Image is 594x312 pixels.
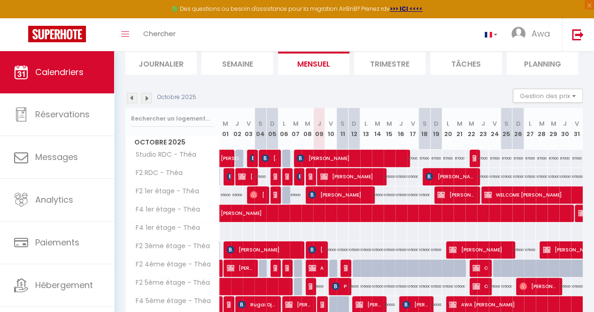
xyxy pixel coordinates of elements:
[465,108,477,150] th: 22
[136,18,183,51] a: Chercher
[273,186,277,204] span: [PERSON_NAME]
[28,26,86,42] img: Super Booking
[35,236,79,248] span: Paiements
[309,277,312,295] span: [PERSON_NAME]
[231,186,243,204] div: 95000
[340,119,345,128] abbr: S
[290,186,301,204] div: 85000
[559,278,571,295] div: 105000
[127,296,213,306] span: F4 5ème étage - Théa
[430,241,442,259] div: 105000
[395,241,407,259] div: 105000
[481,119,485,128] abbr: J
[126,136,219,149] span: Octobre 2025
[407,108,419,150] th: 17
[454,150,465,167] div: 67000
[309,186,369,204] span: [PERSON_NAME]
[407,278,419,295] div: 105000
[131,110,214,127] input: Rechercher un logement...
[290,108,301,150] th: 07
[493,119,497,128] abbr: V
[516,119,520,128] abbr: D
[285,167,289,185] span: [PERSON_NAME]
[270,119,275,128] abbr: D
[384,241,395,259] div: 105000
[550,119,556,128] abbr: M
[127,278,212,288] span: F2 5ème étage - Théa
[35,151,78,163] span: Messages
[384,278,395,295] div: 105000
[384,108,395,150] th: 15
[35,194,73,205] span: Analytics
[575,119,579,128] abbr: V
[395,108,407,150] th: 16
[352,119,356,128] abbr: D
[469,119,474,128] abbr: M
[472,149,476,167] span: WELCOME [PERSON_NAME]
[325,108,337,150] th: 10
[360,108,372,150] th: 13
[418,186,430,204] div: 105000
[372,278,384,295] div: 105000
[422,119,426,128] abbr: S
[384,186,395,204] div: 105000
[266,108,278,150] th: 05
[519,277,557,295] span: [PERSON_NAME]
[262,149,277,167] span: [PERSON_NAME]
[430,278,442,295] div: 105000
[504,18,562,51] a: ... Awa
[430,52,501,75] li: Tâches
[35,108,90,120] span: Réservations
[548,168,559,185] div: 105000
[407,150,419,167] div: 67000
[447,119,449,128] abbr: L
[325,241,337,259] div: 105000
[127,241,212,251] span: F2 3ème étage - Théa
[364,119,367,128] abbr: L
[559,168,571,185] div: 105000
[489,150,501,167] div: 67000
[127,186,201,197] span: F2 1er étage - Théa
[536,168,548,185] div: 105000
[501,108,512,150] th: 25
[489,108,501,150] th: 24
[309,167,312,185] span: [PERSON_NAME]
[243,108,255,150] th: 03
[348,241,360,259] div: 105000
[157,93,196,102] p: Octobre 2025
[332,277,347,295] span: Papa [PERSON_NAME]
[524,150,536,167] div: 67000
[320,167,380,185] span: [PERSON_NAME]
[571,278,583,295] div: 105000
[278,108,290,150] th: 06
[223,119,228,128] abbr: M
[293,119,299,128] abbr: M
[301,108,313,150] th: 08
[457,119,463,128] abbr: M
[536,108,548,150] th: 28
[559,108,571,150] th: 30
[399,119,403,128] abbr: J
[305,119,310,128] abbr: M
[430,150,442,167] div: 67000
[125,52,197,75] li: Journalier
[395,168,407,185] div: 105000
[360,278,372,295] div: 105000
[395,186,407,204] div: 105000
[472,277,487,295] span: Omoladun Bamgbose
[386,119,392,128] abbr: M
[297,149,402,167] span: [PERSON_NAME]
[216,259,221,277] a: [PERSON_NAME]
[524,168,536,185] div: 105000
[512,168,524,185] div: 105000
[220,108,231,150] th: 01
[477,150,489,167] div: 67000
[512,150,524,167] div: 67000
[297,167,301,185] span: [PERSON_NAME]
[35,66,84,78] span: Calendriers
[563,119,567,128] abbr: J
[418,150,430,167] div: 67000
[477,108,489,150] th: 23
[507,52,578,75] li: Planning
[528,119,531,128] abbr: L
